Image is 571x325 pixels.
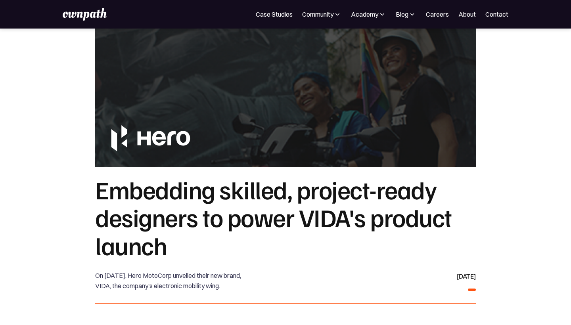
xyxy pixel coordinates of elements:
h1: Embedding skilled, project-ready designers to power VIDA's product launch [95,175,476,259]
div: [DATE] [457,271,476,282]
a: About [458,10,476,19]
a: Contact [485,10,508,19]
div: Blog [396,10,408,19]
div: Community [302,10,341,19]
div: Community [302,10,333,19]
div: On [DATE], Hero MotoCorp unveiled their new brand, VIDA, the company's electronic mobility wing. [95,271,245,291]
div: Academy [351,10,378,19]
a: Careers [426,10,449,19]
div: Academy [351,10,386,19]
a: Case Studies [256,10,293,19]
div: Blog [396,10,416,19]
